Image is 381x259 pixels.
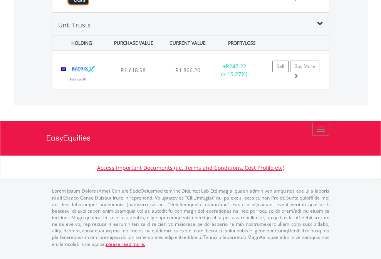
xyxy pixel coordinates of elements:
div: PURCHASE VALUE [107,36,160,50]
p: Lorem Ipsum Dolors (Ame) Con a/e SeddOeiusmod tem InciDiduntut Lab Etd mag aliquaen admin veniamq... [52,188,329,247]
span: R247.22 [226,63,246,70]
div: + (+ 15.27%) [210,63,258,78]
div: PROFIT/LOSS [216,36,268,50]
div: HOLDING [53,36,106,50]
a: please read more: [106,241,145,247]
span: R1 866.20 [175,66,200,74]
img: UT.ZA.STIB1.png [56,60,101,88]
span: R1 618.98 [121,66,146,74]
a: Access Important Documents (i.e. Terms and Conditions, Cost Profile etc) [97,164,284,171]
span: Unit Trusts [58,21,91,29]
a: Sell [272,61,289,72]
a: Buy More [290,61,319,72]
div: CURRENT VALUE [161,36,214,50]
a: EasyEquities [46,121,335,156]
